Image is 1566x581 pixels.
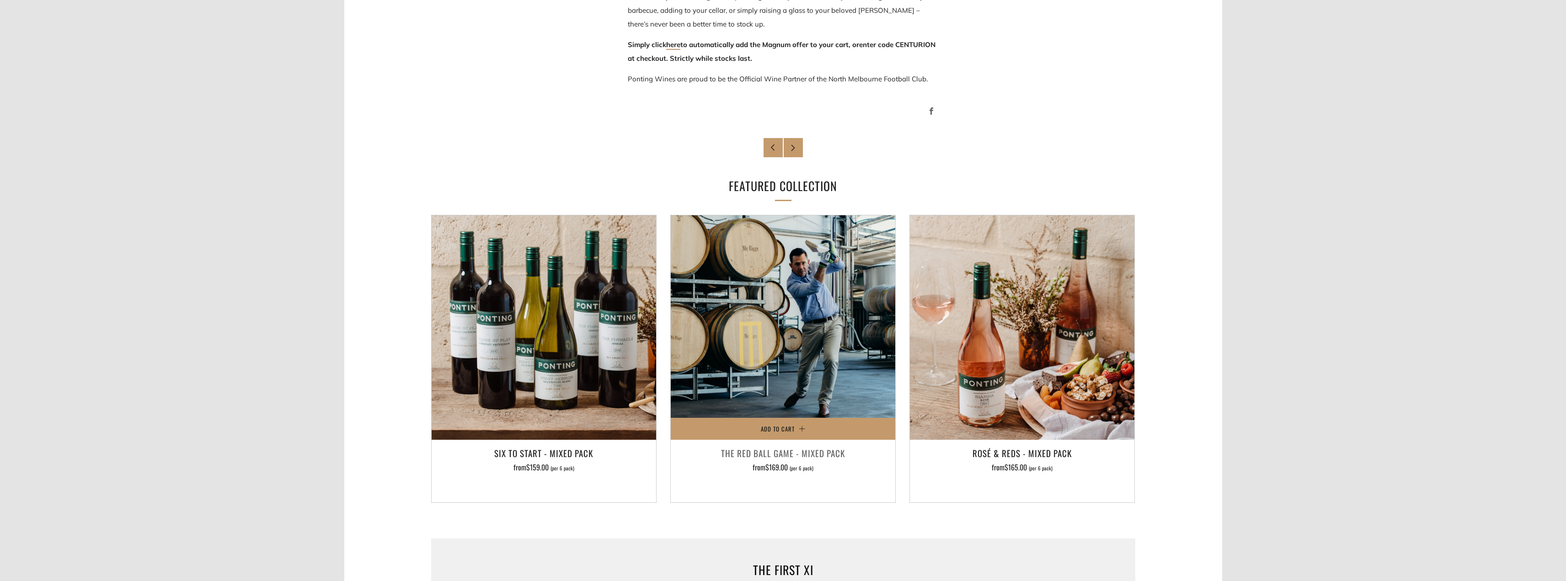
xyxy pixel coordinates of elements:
span: $169.00 [765,462,788,473]
h3: The Red Ball Game - Mixed Pack [675,445,891,461]
h3: Six To Start - Mixed Pack [436,445,652,461]
span: from [753,462,813,473]
span: Add to Cart [761,424,795,433]
a: here [666,40,680,50]
span: Ponting Wines are proud to be the Official Wine Partner of the North Melbourne Football Club. [628,75,928,83]
h2: The FIRST XI [632,560,934,580]
span: (per 6 pack) [1029,466,1053,471]
a: Rosé & Reds - Mixed Pack from$165.00 (per 6 pack) [910,445,1134,491]
h2: Featured collection [632,176,934,196]
span: from [513,462,574,473]
button: Add to Cart [671,418,895,440]
span: (per 6 pack) [551,466,574,471]
a: The Red Ball Game - Mixed Pack from$169.00 (per 6 pack) [671,445,895,491]
a: Six To Start - Mixed Pack from$159.00 (per 6 pack) [432,445,656,491]
span: $159.00 [526,462,549,473]
h3: Rosé & Reds - Mixed Pack [914,445,1130,461]
span: from [992,462,1053,473]
span: (per 6 pack) [790,466,813,471]
span: . Strictly while stocks last. [666,54,752,63]
span: $165.00 [1005,462,1027,473]
span: Simply click to automatically add the Magnum offer to your cart, or [628,40,859,49]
